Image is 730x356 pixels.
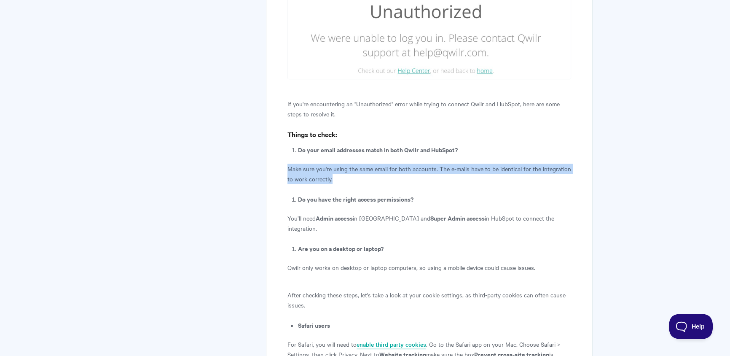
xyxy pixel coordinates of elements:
strong: Do your email addresses match in both Qwilr and HubSpot? [298,145,458,154]
p: Qwilr only works on desktop or laptop computers, so using a mobile device could cause issues. [287,262,571,272]
p: You’ll need in [GEOGRAPHIC_DATA] and in HubSpot to connect the integration. [287,213,571,233]
p: If you're encountering an "Unauthorized" error while trying to connect Qwilr and HubSpot, here ar... [287,99,571,119]
b: Safari users [298,321,330,329]
strong: Do you have the right access permissions? [298,194,413,203]
p: After checking these steps, let's take a look at your cookie settings, as third-party cookies can... [287,290,571,310]
h4: Things to check: [287,129,571,140]
strong: Admin access [316,213,353,222]
strong: Super Admin access [430,213,485,222]
iframe: Toggle Customer Support [669,314,713,339]
p: Make sure you're using the same email for both accounts. The e-mails have to be identical for the... [287,164,571,184]
a: enable third party cookies [357,340,426,349]
strong: Are you on a desktop or laptop? [298,244,384,253]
